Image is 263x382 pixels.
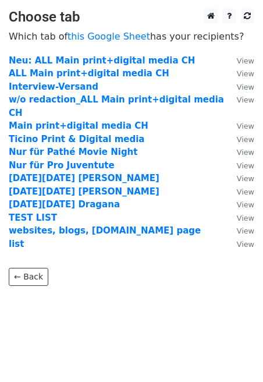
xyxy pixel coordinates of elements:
small: View [237,135,254,144]
a: websites, blogs, [DOMAIN_NAME] page [9,225,201,236]
a: Neu: ALL Main print+digital media CH [9,55,195,66]
small: View [237,240,254,249]
small: View [237,148,254,157]
a: Interview-Versand [9,82,98,92]
a: View [225,160,254,171]
small: View [237,200,254,209]
a: Nur für Pro Juventute [9,160,115,171]
h3: Choose tab [9,9,254,26]
small: View [237,161,254,170]
small: View [237,69,254,78]
a: [DATE][DATE] Dragana [9,199,120,210]
a: w/o redaction_ALL Main print+digital media CH [9,94,224,118]
a: View [225,199,254,210]
a: View [225,186,254,197]
small: View [237,214,254,222]
a: View [225,55,254,66]
a: ← Back [9,268,48,286]
a: View [225,121,254,131]
small: View [237,83,254,91]
a: Nur für Pathé Movie Night [9,147,137,157]
a: View [225,147,254,157]
a: View [225,82,254,92]
small: View [237,122,254,130]
a: View [225,94,254,105]
a: View [225,173,254,183]
a: Main print+digital media CH [9,121,148,131]
a: View [225,213,254,223]
small: View [237,95,254,104]
small: View [237,227,254,235]
small: View [237,174,254,183]
small: View [237,56,254,65]
a: Ticino Print & Digital media [9,134,144,144]
a: View [225,225,254,236]
a: TEST LIST [9,213,57,223]
a: [DATE][DATE] [PERSON_NAME] [9,186,159,197]
a: View [225,68,254,79]
a: View [225,239,254,249]
a: View [225,134,254,144]
a: [DATE][DATE] [PERSON_NAME] [9,173,159,183]
small: View [237,188,254,196]
a: this Google Sheet [67,31,150,42]
a: ALL Main print+digital media CH [9,68,169,79]
p: Which tab of has your recipients? [9,30,254,43]
a: list [9,239,24,249]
